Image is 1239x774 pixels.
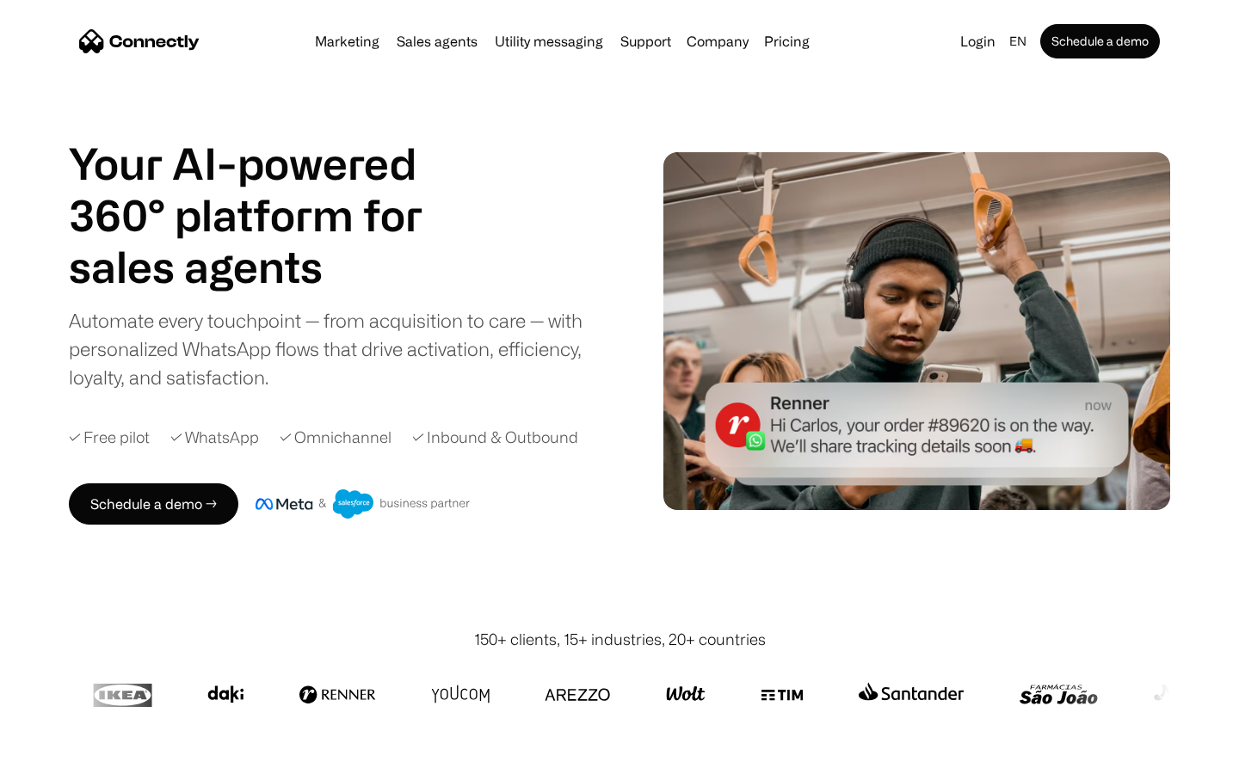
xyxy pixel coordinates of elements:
[69,241,465,292] h1: sales agents
[1002,29,1037,53] div: en
[69,483,238,525] a: Schedule a demo →
[757,34,817,48] a: Pricing
[687,29,749,53] div: Company
[69,138,465,241] h1: Your AI-powered 360° platform for
[488,34,610,48] a: Utility messaging
[308,34,386,48] a: Marketing
[69,426,150,449] div: ✓ Free pilot
[613,34,678,48] a: Support
[280,426,391,449] div: ✓ Omnichannel
[681,29,754,53] div: Company
[256,489,471,519] img: Meta and Salesforce business partner badge.
[79,28,200,54] a: home
[34,744,103,768] ul: Language list
[1040,24,1160,58] a: Schedule a demo
[412,426,578,449] div: ✓ Inbound & Outbound
[953,29,1002,53] a: Login
[69,241,465,292] div: 1 of 4
[1009,29,1026,53] div: en
[170,426,259,449] div: ✓ WhatsApp
[390,34,484,48] a: Sales agents
[17,742,103,768] aside: Language selected: English
[474,628,766,651] div: 150+ clients, 15+ industries, 20+ countries
[69,241,465,292] div: carousel
[69,306,611,391] div: Automate every touchpoint — from acquisition to care — with personalized WhatsApp flows that driv...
